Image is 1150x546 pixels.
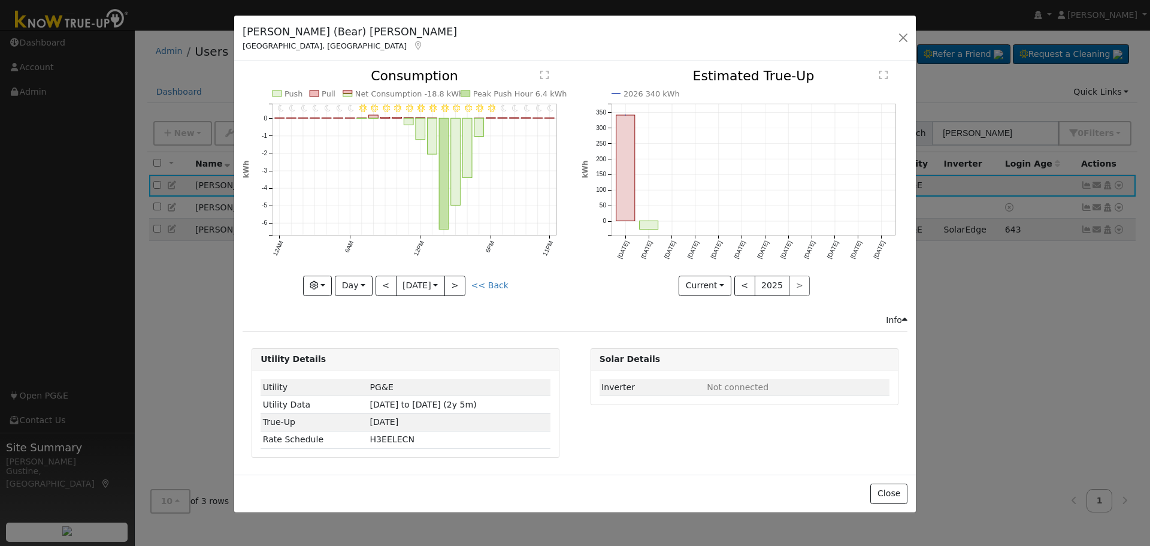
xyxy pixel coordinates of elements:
[413,240,425,257] text: 12PM
[429,104,437,111] i: 1PM - Clear
[879,70,888,80] text: 
[322,89,335,98] text: Pull
[596,109,606,116] text: 350
[599,203,606,209] text: 50
[536,104,542,111] i: 10PM - Clear
[488,104,495,111] i: 6PM - Clear
[262,220,267,227] text: -6
[416,119,425,140] rect: onclick=""
[548,104,554,111] i: 11PM - Clear
[501,104,507,111] i: 7PM - Clear
[733,240,746,260] text: [DATE]
[624,89,680,98] text: 2026 340 kWh
[596,187,606,194] text: 100
[849,240,862,260] text: [DATE]
[383,104,390,111] i: 9AM - Clear
[264,115,268,122] text: 0
[272,240,285,257] text: 12AM
[371,104,378,111] i: 8AM - Clear
[616,115,634,221] rect: onclick=""
[600,354,660,364] strong: Solar Details
[371,68,458,83] text: Consumption
[756,240,770,260] text: [DATE]
[545,118,555,119] rect: onclick=""
[451,119,461,206] rect: onclick=""
[596,140,606,147] text: 250
[325,104,331,111] i: 4AM - Clear
[453,104,461,111] i: 3PM - Clear
[262,150,267,157] text: -2
[287,118,296,119] rect: onclick=""
[522,118,531,119] rect: onclick=""
[513,104,519,111] i: 8PM - Clear
[380,117,390,119] rect: onclick=""
[406,104,413,111] i: 11AM - Clear
[779,240,793,260] text: [DATE]
[404,119,414,125] rect: onclick=""
[322,118,331,119] rect: onclick=""
[686,240,700,260] text: [DATE]
[428,118,437,119] rect: onclick=""
[289,104,295,111] i: 1AM - Clear
[662,240,676,260] text: [DATE]
[444,276,465,296] button: >
[313,104,319,111] i: 3AM - Clear
[413,41,423,50] a: Map
[262,185,267,192] text: -4
[886,314,907,327] div: Info
[510,118,519,119] rect: onclick=""
[639,240,653,260] text: [DATE]
[474,119,484,137] rect: onclick=""
[357,118,367,119] rect: onclick=""
[416,117,425,118] rect: onclick=""
[540,70,549,80] text: 
[498,118,507,119] rect: onclick=""
[368,414,550,431] td: [DATE]
[392,117,402,119] rect: onclick=""
[870,484,907,504] button: Close
[755,276,790,296] button: 2025
[285,89,303,98] text: Push
[262,168,267,174] text: -3
[428,119,437,155] rect: onclick=""
[370,400,477,409] span: [DATE] to [DATE] (2y 5m)
[692,68,814,83] text: Estimated True-Up
[603,218,606,225] text: 0
[261,431,368,448] td: Rate Schedule
[803,240,816,260] text: [DATE]
[639,221,658,230] rect: onclick=""
[581,161,589,179] text: kWh
[344,240,355,254] text: 6AM
[334,118,343,119] rect: onclick=""
[337,104,343,111] i: 5AM - Clear
[485,240,496,254] text: 6PM
[275,118,285,119] rect: onclick=""
[376,276,397,296] button: <
[395,104,402,111] i: 10AM - Clear
[709,240,723,260] text: [DATE]
[616,240,630,260] text: [DATE]
[596,125,606,131] text: 300
[524,104,530,111] i: 9PM - Clear
[370,382,394,392] span: ID: 16813706, authorized: 05/27/25
[278,104,284,111] i: 12AM - Clear
[243,41,407,50] span: [GEOGRAPHIC_DATA], [GEOGRAPHIC_DATA]
[261,379,368,396] td: Utility
[477,104,484,111] i: 5PM - Clear
[707,382,768,392] span: ID: null, authorized: None
[262,132,267,139] text: -1
[298,118,308,119] rect: onclick=""
[596,171,606,178] text: 150
[243,24,457,40] h5: [PERSON_NAME] (Bear) [PERSON_NAME]
[346,118,355,119] rect: onclick=""
[396,276,445,296] button: [DATE]
[463,119,473,178] rect: onclick=""
[679,276,731,296] button: Current
[441,104,449,111] i: 2PM - Clear
[335,276,372,296] button: Day
[465,104,472,111] i: 4PM - Clear
[872,240,886,260] text: [DATE]
[404,117,414,118] rect: onclick=""
[473,89,567,98] text: Peak Push Hour 6.4 kWh
[533,118,543,119] rect: onclick=""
